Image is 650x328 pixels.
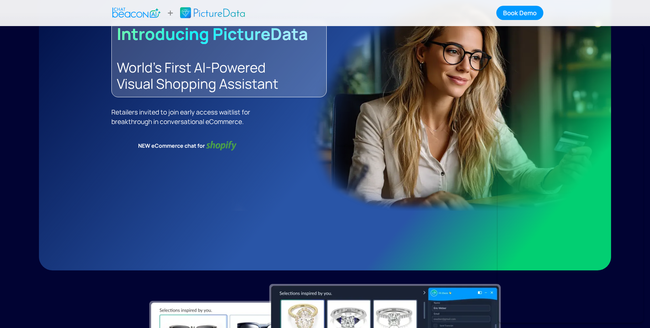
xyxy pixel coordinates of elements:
a: Book Demo [496,6,543,20]
a: home [107,4,250,21]
p: Retailers invited to join early access waitlist for breakthrough in conversational eCommerce. [111,107,280,126]
span: + [167,5,173,20]
strong: NEW eCommerce chat for [137,141,206,150]
span: World's First AI-Powered Visual Shopping Assistant [117,58,278,93]
strong: Introducing PictureData [117,23,308,45]
div: Book Demo [503,8,537,17]
iframe: ChatBeacon Live Chat Client [498,44,643,323]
